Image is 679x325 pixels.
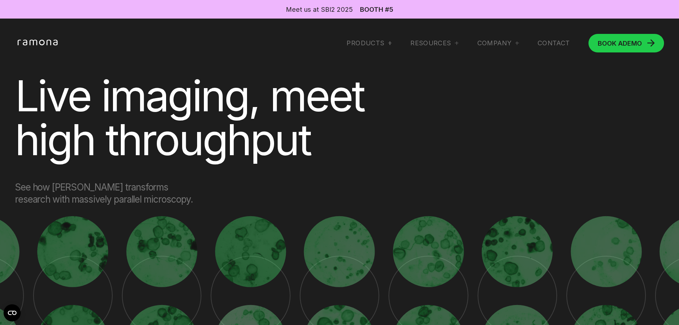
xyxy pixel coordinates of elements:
[410,39,451,47] div: RESOURCES
[346,39,384,47] div: Products
[598,40,642,46] div: DEMO
[360,6,393,12] a: Booth #5
[598,39,623,47] span: BOOK A
[346,39,392,47] div: Products
[15,74,442,162] h1: Live imaging, meet high throughput
[410,39,458,47] div: RESOURCES
[15,181,197,206] p: See how [PERSON_NAME] transforms research with massively parallel microscopy.
[4,304,21,321] button: Open CMP widget
[537,39,570,47] a: Contact
[286,5,353,14] div: Meet us at SBI2 2025
[477,39,519,47] div: Company
[588,34,664,52] a: BOOK ADEMO
[477,39,512,47] div: Company
[15,39,63,47] a: home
